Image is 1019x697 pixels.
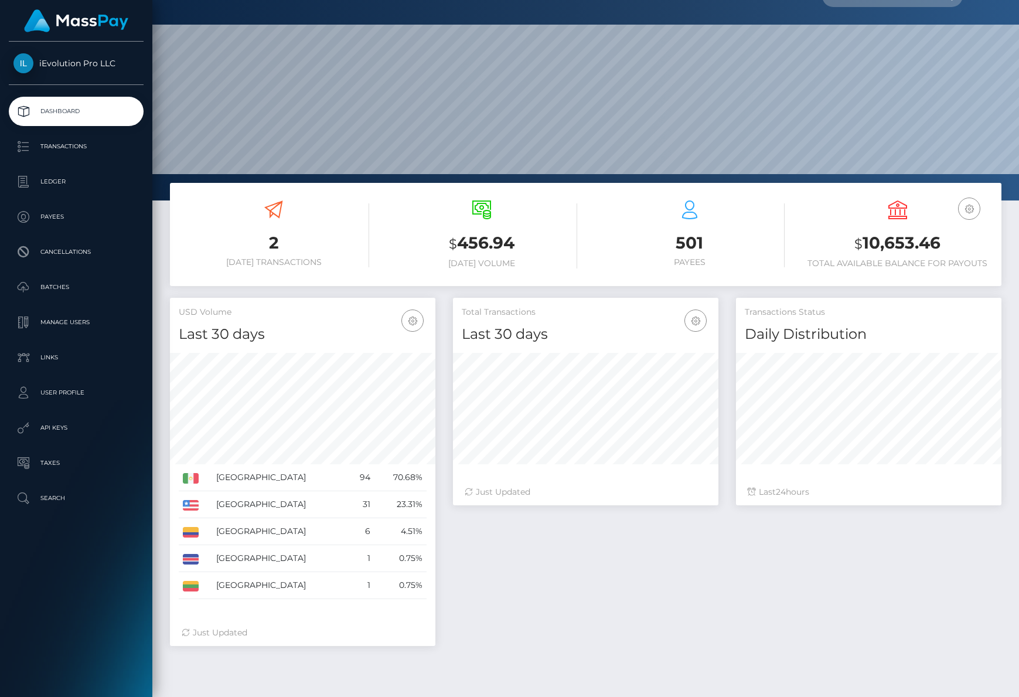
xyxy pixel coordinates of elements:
p: Transactions [13,138,139,155]
img: MassPay Logo [24,9,128,32]
p: Payees [13,208,139,226]
p: User Profile [13,384,139,402]
a: Manage Users [9,308,144,337]
td: 6 [348,518,374,545]
a: Search [9,484,144,513]
h3: 456.94 [387,232,577,256]
img: US.png [183,500,199,511]
a: Payees [9,202,144,232]
p: Manage Users [13,314,139,331]
a: Ledger [9,167,144,196]
a: Links [9,343,144,372]
p: Batches [13,278,139,296]
p: API Keys [13,419,139,437]
img: MX.png [183,473,199,484]
p: Taxes [13,454,139,472]
td: 23.31% [374,491,427,518]
h3: 10,653.46 [802,232,993,256]
h4: Last 30 days [179,324,427,345]
td: 1 [348,545,374,572]
span: iEvolution Pro LLC [9,58,144,69]
td: 0.75% [374,572,427,599]
h4: Last 30 days [462,324,710,345]
a: Taxes [9,448,144,478]
a: API Keys [9,413,144,443]
h5: USD Volume [179,307,427,318]
span: 24 [776,487,786,497]
a: Transactions [9,132,144,161]
td: [GEOGRAPHIC_DATA] [212,545,348,572]
p: Links [13,349,139,366]
h4: Daily Distribution [745,324,993,345]
a: Dashboard [9,97,144,126]
p: Cancellations [13,243,139,261]
img: CO.png [183,527,199,538]
td: 0.75% [374,545,427,572]
div: Just Updated [182,627,424,639]
a: Cancellations [9,237,144,267]
p: Dashboard [13,103,139,120]
h6: Payees [595,257,785,267]
td: [GEOGRAPHIC_DATA] [212,518,348,545]
h5: Transactions Status [745,307,993,318]
h3: 501 [595,232,785,254]
td: [GEOGRAPHIC_DATA] [212,572,348,599]
img: iEvolution Pro LLC [13,53,33,73]
p: Ledger [13,173,139,191]
h6: Total Available Balance for Payouts [802,259,993,268]
a: User Profile [9,378,144,407]
h5: Total Transactions [462,307,710,318]
td: [GEOGRAPHIC_DATA] [212,464,348,491]
small: $ [449,236,457,252]
td: 31 [348,491,374,518]
a: Batches [9,273,144,302]
td: 1 [348,572,374,599]
div: Last hours [748,486,990,498]
td: [GEOGRAPHIC_DATA] [212,491,348,518]
td: 94 [348,464,374,491]
h6: [DATE] Volume [387,259,577,268]
p: Search [13,489,139,507]
h3: 2 [179,232,369,254]
td: 70.68% [374,464,427,491]
img: LT.png [183,581,199,591]
img: CR.png [183,554,199,565]
small: $ [854,236,863,252]
h6: [DATE] Transactions [179,257,369,267]
td: 4.51% [374,518,427,545]
div: Just Updated [465,486,707,498]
